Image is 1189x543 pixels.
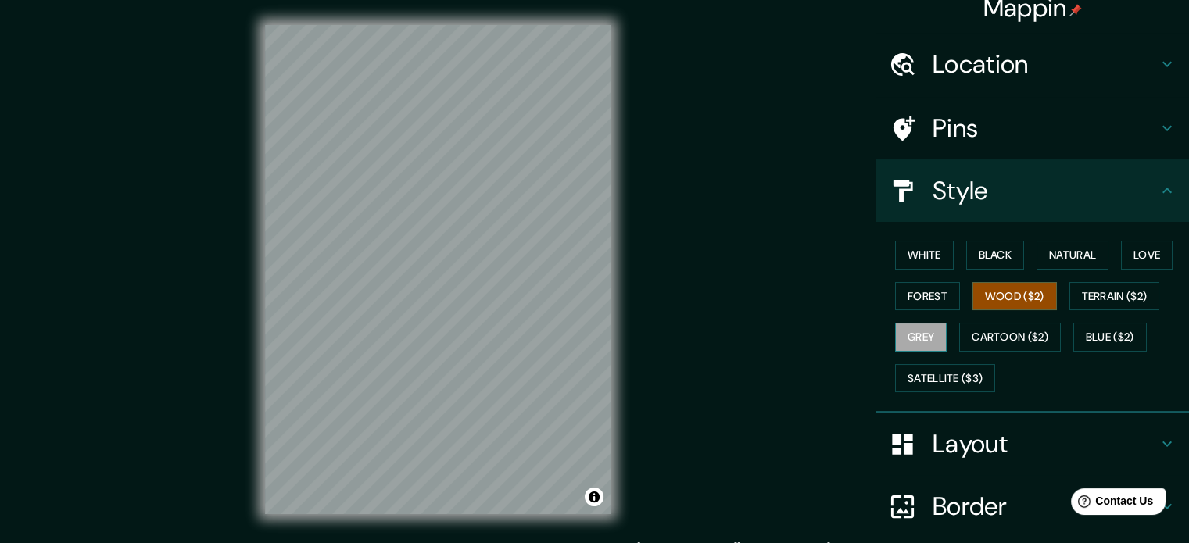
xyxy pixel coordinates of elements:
div: Pins [876,97,1189,159]
div: Border [876,475,1189,538]
button: Love [1121,241,1173,270]
button: Wood ($2) [972,282,1057,311]
canvas: Map [265,25,611,514]
button: Natural [1037,241,1108,270]
button: Forest [895,282,960,311]
div: Style [876,159,1189,222]
h4: Style [933,175,1158,206]
button: Cartoon ($2) [959,323,1061,352]
h4: Pins [933,113,1158,144]
iframe: Help widget launcher [1050,482,1172,526]
h4: Location [933,48,1158,80]
button: Blue ($2) [1073,323,1147,352]
button: Satellite ($3) [895,364,995,393]
h4: Layout [933,428,1158,459]
button: Grey [895,323,947,352]
h4: Border [933,491,1158,522]
div: Location [876,33,1189,95]
button: White [895,241,954,270]
div: Layout [876,413,1189,475]
button: Black [966,241,1025,270]
button: Terrain ($2) [1069,282,1160,311]
button: Toggle attribution [585,488,603,506]
img: pin-icon.png [1069,4,1082,16]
